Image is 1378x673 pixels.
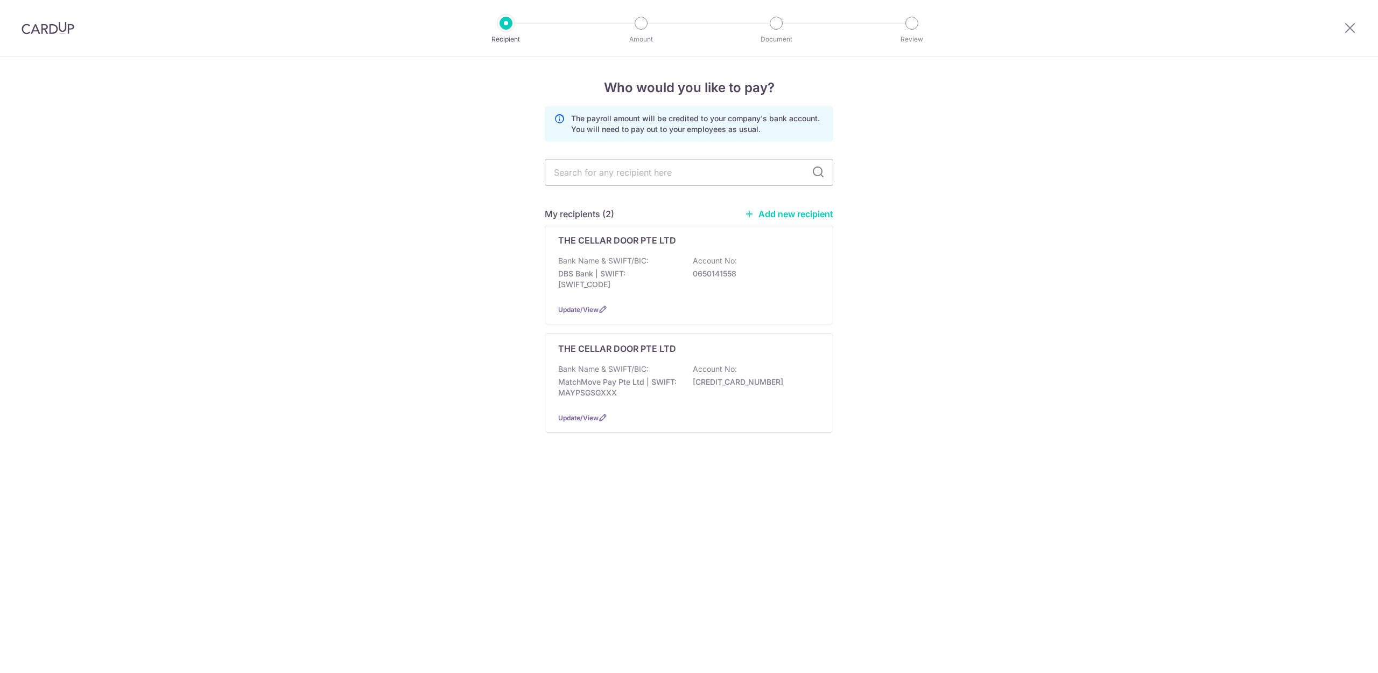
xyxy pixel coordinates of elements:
a: Update/View [558,414,599,422]
p: [CREDIT_CARD_NUMBER] [693,377,813,387]
p: Recipient [466,34,546,45]
h5: My recipients (2) [545,207,614,220]
p: Document [736,34,816,45]
img: CardUp [22,22,74,34]
p: Bank Name & SWIFT/BIC: [558,364,649,374]
a: Add new recipient [744,209,833,219]
input: Search for any recipient here [545,159,833,186]
p: Amount [601,34,681,45]
p: DBS Bank | SWIFT: [SWIFT_CODE] [558,268,679,290]
a: Update/View [558,306,599,314]
p: The payroll amount will be credited to your company's bank account. You will need to pay out to y... [571,113,824,135]
p: Account No: [693,364,737,374]
p: THE CELLAR DOOR PTE LTD [558,342,676,355]
p: THE CELLAR DOOR PTE LTD [558,234,676,247]
p: Review [872,34,952,45]
h4: Who would you like to pay? [545,78,833,98]
iframe: Opens a widget where you can find more information [1309,641,1367,668]
p: Account No: [693,255,737,266]
p: Bank Name & SWIFT/BIC: [558,255,649,266]
p: 0650141558 [693,268,813,279]
p: MatchMove Pay Pte Ltd | SWIFT: MAYPSGSGXXX [558,377,679,398]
